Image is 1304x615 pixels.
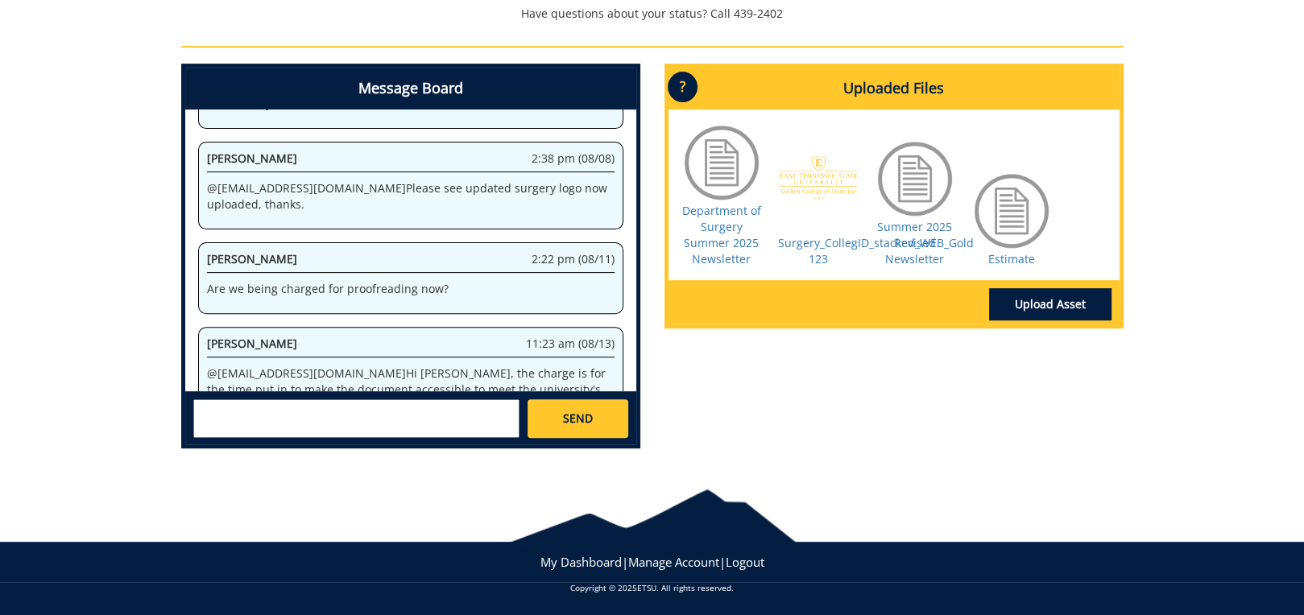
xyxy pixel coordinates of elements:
a: My Dashboard [540,554,622,570]
p: ? [668,72,698,102]
span: SEND [563,411,593,427]
a: Surgery_CollegID_stacked_WEB_Gold 123 [778,235,974,266]
a: Logout [726,554,764,570]
span: 11:23 am (08/13) [526,336,615,352]
span: [PERSON_NAME] [207,151,297,166]
textarea: messageToSend [193,399,520,438]
span: 2:22 pm (08/11) [532,251,615,267]
a: Manage Account [628,554,719,570]
a: Department of Surgery Summer 2025 Newsletter [682,203,761,266]
a: SEND [528,399,627,438]
p: @ [EMAIL_ADDRESS][DOMAIN_NAME] Hi [PERSON_NAME], the charge is for the time put in to make the do... [207,365,615,414]
span: [PERSON_NAME] [207,251,297,266]
a: Summer 2025 Revised Newsletter [877,219,952,266]
span: 2:38 pm (08/08) [532,151,615,167]
a: Estimate [988,251,1035,266]
p: Are we being charged for proofreading now? [207,281,615,297]
p: Have questions about your status? Call 439-2402 [181,6,1124,22]
h4: Message Board [185,68,636,109]
p: @ [EMAIL_ADDRESS][DOMAIN_NAME] Please see updated surgery logo now uploaded, thanks. [207,180,615,213]
a: Upload Asset [989,288,1112,320]
span: [PERSON_NAME] [207,336,297,351]
a: ETSU [637,582,656,593]
h4: Uploaded Files [669,68,1120,109]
